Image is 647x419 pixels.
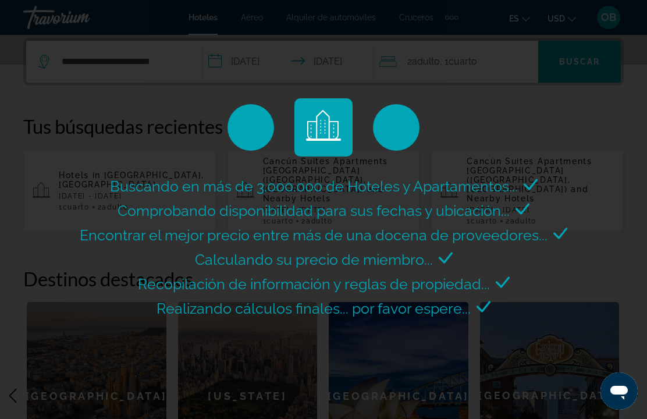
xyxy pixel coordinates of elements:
span: Realizando cálculos finales... por favor espere... [157,300,471,317]
span: Encontrar el mejor precio entre más de una docena de proveedores... [80,226,548,244]
span: Comprobando disponibilidad para sus fechas y ubicación... [118,202,510,219]
span: Recopilación de información y reglas de propiedad... [138,275,490,293]
span: Buscando en más de 3.000.000 de Hoteles y Apartamentos... [110,177,518,195]
span: Calculando su precio de miembro... [195,251,433,268]
iframe: Button to launch messaging window [600,372,638,410]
